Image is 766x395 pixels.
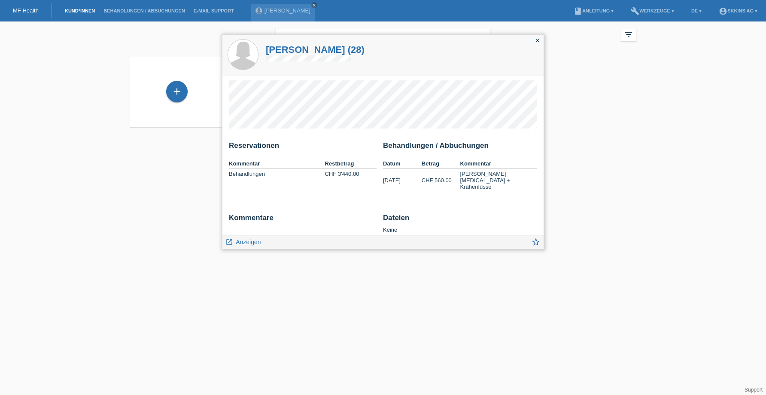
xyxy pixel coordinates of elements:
a: Behandlungen / Abbuchungen [99,8,189,13]
i: launch [225,238,233,246]
h2: Behandlungen / Abbuchungen [383,141,537,154]
i: close [312,3,316,7]
h2: Reservationen [229,141,377,154]
td: [PERSON_NAME] [MEDICAL_DATA] + Krähenfüsse [460,169,538,192]
td: CHF 560.00 [422,169,460,192]
a: buildWerkzeuge ▾ [626,8,678,13]
h2: Kommentare [229,214,377,227]
a: [PERSON_NAME] (28) [266,44,365,55]
th: Restbetrag [325,159,377,169]
h2: Dateien [383,214,537,227]
i: close [534,37,541,44]
i: account_circle [719,7,727,15]
th: Kommentar [229,159,325,169]
div: Keine [383,214,537,233]
a: DE ▾ [687,8,706,13]
a: account_circleSKKINS AG ▾ [714,8,762,13]
th: Betrag [422,159,460,169]
th: Kommentar [460,159,538,169]
a: Kund*innen [61,8,99,13]
a: star_border [531,238,541,249]
td: CHF 3'440.00 [325,169,377,179]
a: E-Mail Support [189,8,238,13]
a: MF Health [13,7,39,14]
div: Kund*in hinzufügen [167,84,187,99]
td: Behandlungen [229,169,325,179]
a: Support [745,387,763,393]
i: filter_list [624,30,633,39]
i: star_border [531,237,541,247]
i: build [631,7,639,15]
input: Suche... [276,28,490,48]
i: close [476,33,486,43]
a: launch Anzeigen [225,236,261,247]
a: close [311,2,317,8]
a: [PERSON_NAME] [264,7,310,14]
a: bookAnleitung ▾ [569,8,618,13]
span: Anzeigen [236,239,261,245]
td: [DATE] [383,169,422,192]
th: Datum [383,159,422,169]
i: book [574,7,582,15]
